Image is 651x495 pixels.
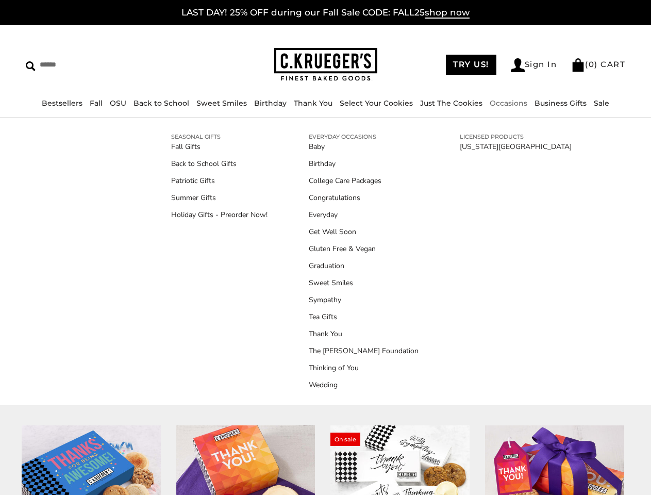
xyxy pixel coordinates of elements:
[460,141,572,152] a: [US_STATE][GEOGRAPHIC_DATA]
[571,59,625,69] a: (0) CART
[309,362,419,373] a: Thinking of You
[309,226,419,237] a: Get Well Soon
[309,294,419,305] a: Sympathy
[330,433,360,446] span: On sale
[309,260,419,271] a: Graduation
[511,58,525,72] img: Account
[309,141,419,152] a: Baby
[309,379,419,390] a: Wedding
[42,98,82,108] a: Bestsellers
[181,7,470,19] a: LAST DAY! 25% OFF during our Fall Sale CODE: FALL25shop now
[196,98,247,108] a: Sweet Smiles
[490,98,527,108] a: Occasions
[171,209,268,220] a: Holiday Gifts - Preorder Now!
[309,345,419,356] a: The [PERSON_NAME] Foundation
[309,158,419,169] a: Birthday
[309,311,419,322] a: Tea Gifts
[171,132,268,141] a: SEASONAL GIFTS
[571,58,585,72] img: Bag
[340,98,413,108] a: Select Your Cookies
[309,243,419,254] a: Gluten Free & Vegan
[511,58,557,72] a: Sign In
[589,59,595,69] span: 0
[309,328,419,339] a: Thank You
[446,55,496,75] a: TRY US!
[309,209,419,220] a: Everyday
[171,158,268,169] a: Back to School Gifts
[535,98,587,108] a: Business Gifts
[420,98,482,108] a: Just The Cookies
[309,132,419,141] a: EVERYDAY OCCASIONS
[171,175,268,186] a: Patriotic Gifts
[90,98,103,108] a: Fall
[26,61,36,71] img: Search
[8,456,107,487] iframe: Sign Up via Text for Offers
[110,98,126,108] a: OSU
[309,175,419,186] a: College Care Packages
[133,98,189,108] a: Back to School
[309,277,419,288] a: Sweet Smiles
[274,48,377,81] img: C.KRUEGER'S
[594,98,609,108] a: Sale
[460,132,572,141] a: LICENSED PRODUCTS
[254,98,287,108] a: Birthday
[425,7,470,19] span: shop now
[171,141,268,152] a: Fall Gifts
[26,57,163,73] input: Search
[171,192,268,203] a: Summer Gifts
[294,98,332,108] a: Thank You
[309,192,419,203] a: Congratulations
